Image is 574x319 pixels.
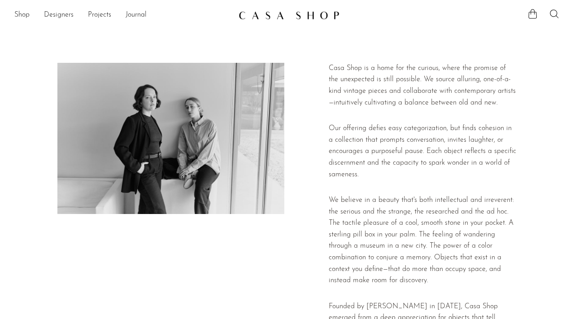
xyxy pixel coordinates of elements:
[14,8,231,23] ul: NEW HEADER MENU
[14,9,30,21] a: Shop
[126,9,147,21] a: Journal
[329,123,517,180] p: Our offering defies easy categorization, but finds cohesion in a collection that prompts conversa...
[14,8,231,23] nav: Desktop navigation
[329,63,517,109] p: Casa Shop is a home for the curious, where the promise of the unexpected is still possible. We so...
[329,195,517,287] p: We believe in a beauty that's both intellectual and irreverent: the serious and the strange, the ...
[44,9,74,21] a: Designers
[88,9,111,21] a: Projects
